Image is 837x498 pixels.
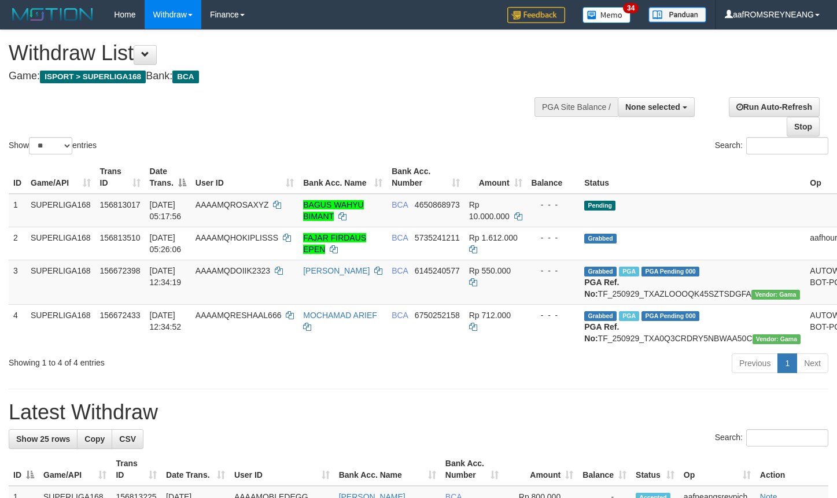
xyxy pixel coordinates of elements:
[95,161,145,194] th: Trans ID: activate to sort column ascending
[641,267,699,276] span: PGA Pending
[580,161,805,194] th: Status
[26,161,95,194] th: Game/API: activate to sort column ascending
[9,429,78,449] a: Show 25 rows
[755,453,828,486] th: Action
[26,260,95,304] td: SUPERLIGA168
[715,429,828,447] label: Search:
[532,265,576,276] div: - - -
[196,200,269,209] span: AAAAMQROSAXYZ
[777,353,797,373] a: 1
[191,161,298,194] th: User ID: activate to sort column ascending
[119,434,136,444] span: CSV
[584,322,619,343] b: PGA Ref. No:
[26,194,95,227] td: SUPERLIGA168
[16,434,70,444] span: Show 25 rows
[532,309,576,321] div: - - -
[100,200,141,209] span: 156813017
[196,266,270,275] span: AAAAMQDOIIK2323
[9,137,97,154] label: Show entries
[145,161,191,194] th: Date Trans.: activate to sort column descending
[584,278,619,298] b: PGA Ref. No:
[150,311,182,331] span: [DATE] 12:34:52
[580,260,805,304] td: TF_250929_TXAZLOOOQK45SZTSDGFA
[9,6,97,23] img: MOTION_logo.png
[415,233,460,242] span: Copy 5735241211 to clipboard
[29,137,72,154] select: Showentries
[161,453,230,486] th: Date Trans.: activate to sort column ascending
[584,234,617,244] span: Grabbed
[623,3,639,13] span: 34
[150,266,182,287] span: [DATE] 12:34:19
[503,453,578,486] th: Amount: activate to sort column ascending
[469,311,511,320] span: Rp 712.000
[746,429,828,447] input: Search:
[100,311,141,320] span: 156672433
[26,227,95,260] td: SUPERLIGA168
[619,311,639,321] span: Marked by aafsoycanthlai
[648,7,706,23] img: panduan.png
[729,97,820,117] a: Run Auto-Refresh
[100,266,141,275] span: 156672398
[387,161,464,194] th: Bank Acc. Number: activate to sort column ascending
[303,266,370,275] a: [PERSON_NAME]
[392,311,408,320] span: BCA
[619,267,639,276] span: Marked by aafsoycanthlai
[746,137,828,154] input: Search:
[196,233,278,242] span: AAAAMQHOKIPLISSS
[469,233,518,242] span: Rp 1.612.000
[40,71,146,83] span: ISPORT > SUPERLIGA168
[532,199,576,211] div: - - -
[392,233,408,242] span: BCA
[9,304,26,349] td: 4
[469,200,510,221] span: Rp 10.000.000
[334,453,441,486] th: Bank Acc. Name: activate to sort column ascending
[582,7,631,23] img: Button%20Memo.svg
[9,260,26,304] td: 3
[9,401,828,424] h1: Latest Withdraw
[172,71,198,83] span: BCA
[415,266,460,275] span: Copy 6145240577 to clipboard
[464,161,527,194] th: Amount: activate to sort column ascending
[196,311,282,320] span: AAAAMQRESHAAL666
[753,334,801,344] span: Vendor URL: https://trx31.1velocity.biz
[641,311,699,321] span: PGA Pending
[26,304,95,349] td: SUPERLIGA168
[150,233,182,254] span: [DATE] 05:26:06
[584,201,615,211] span: Pending
[303,311,377,320] a: MOCHAMAD ARIEF
[100,233,141,242] span: 156813510
[534,97,618,117] div: PGA Site Balance /
[578,453,631,486] th: Balance: activate to sort column ascending
[150,200,182,221] span: [DATE] 05:17:56
[111,453,161,486] th: Trans ID: activate to sort column ascending
[298,161,387,194] th: Bank Acc. Name: activate to sort column ascending
[679,453,755,486] th: Op: activate to sort column ascending
[580,304,805,349] td: TF_250929_TXA0Q3CRDRY5NBWAA50C
[415,311,460,320] span: Copy 6750252158 to clipboard
[751,290,800,300] span: Vendor URL: https://trx31.1velocity.biz
[392,266,408,275] span: BCA
[441,453,503,486] th: Bank Acc. Number: activate to sort column ascending
[715,137,828,154] label: Search:
[303,200,364,221] a: BAGUS WAHYU BIMANT
[84,434,105,444] span: Copy
[9,227,26,260] td: 2
[303,233,366,254] a: FAJAR FIRDAUS EPEN
[9,352,340,368] div: Showing 1 to 4 of 4 entries
[797,353,828,373] a: Next
[9,71,547,82] h4: Game: Bank:
[527,161,580,194] th: Balance
[787,117,820,137] a: Stop
[9,194,26,227] td: 1
[732,353,778,373] a: Previous
[618,97,695,117] button: None selected
[230,453,334,486] th: User ID: activate to sort column ascending
[9,42,547,65] h1: Withdraw List
[77,429,112,449] a: Copy
[415,200,460,209] span: Copy 4650868973 to clipboard
[39,453,111,486] th: Game/API: activate to sort column ascending
[392,200,408,209] span: BCA
[9,453,39,486] th: ID: activate to sort column descending
[584,311,617,321] span: Grabbed
[584,267,617,276] span: Grabbed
